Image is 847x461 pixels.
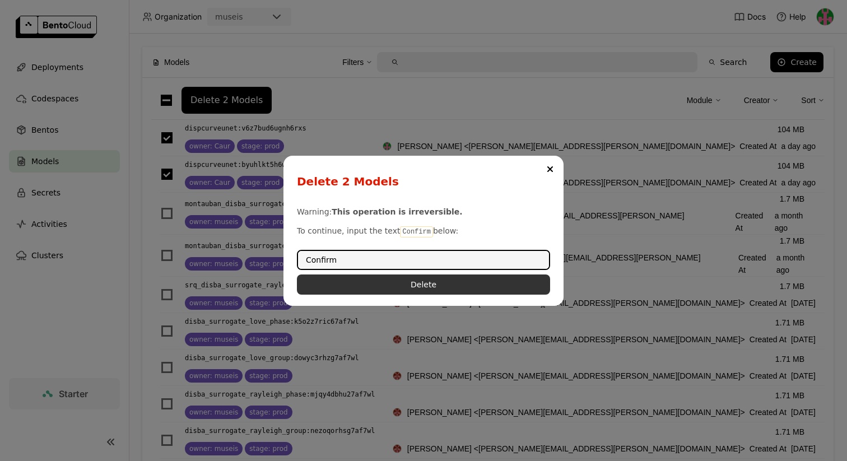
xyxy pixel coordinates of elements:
[543,162,557,176] button: Close
[433,226,458,235] span: below:
[332,207,462,216] b: This operation is irreversible.
[297,226,400,235] span: To continue, input the text
[297,207,332,216] span: Warning:
[297,274,550,295] button: Delete
[400,226,432,238] code: Confirm
[283,156,564,306] div: dialog
[297,174,546,189] div: Delete 2 Models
